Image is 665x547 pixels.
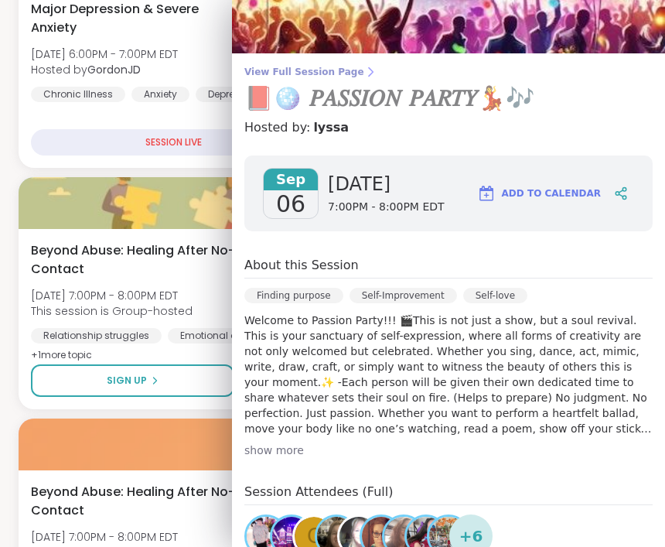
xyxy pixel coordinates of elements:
span: Beyond Abuse: Healing After No-Contact [31,241,246,279]
h4: Session Attendees (Full) [244,483,653,505]
div: Finding purpose [244,288,343,303]
span: This session is Group-hosted [31,303,193,319]
span: Sep [264,169,318,190]
a: lyssa [313,118,349,137]
span: [DATE] 7:00PM - 8:00PM EDT [31,288,193,303]
div: Chronic Illness [31,87,125,102]
p: Welcome to Passion Party!!! 🎬This is not just a show, but a soul revival. This is your sanctuary ... [244,313,653,436]
h4: Hosted by: [244,118,653,137]
h3: 📕🪩 𝑃𝐴𝑆𝑆𝐼𝑂𝑁 𝑃𝐴𝑅𝑇𝑌💃🎶 [244,84,653,112]
span: Beyond Abuse: Healing After No-Contact [31,483,246,520]
button: Add to Calendar [470,175,608,212]
div: Self-Improvement [350,288,457,303]
span: [DATE] [328,172,445,197]
span: 7:00PM - 8:00PM EDT [328,200,445,215]
button: Sign Up [31,364,234,397]
span: [DATE] 7:00PM - 8:00PM EDT [31,529,193,545]
div: SESSION LIVE [31,129,315,156]
a: View Full Session Page📕🪩 𝑃𝐴𝑆𝑆𝐼𝑂𝑁 𝑃𝐴𝑅𝑇𝑌💃🎶 [244,66,653,112]
div: Relationship struggles [31,328,162,344]
div: Self-love [463,288,527,303]
span: Add to Calendar [502,186,601,200]
span: 06 [276,190,305,218]
b: GordonJD [87,62,141,77]
div: show more [244,443,653,458]
span: Sign Up [107,374,147,388]
h4: About this Session [244,256,359,275]
span: View Full Session Page [244,66,653,78]
div: Depression [196,87,272,102]
img: ShareWell Logomark [477,184,496,203]
span: Hosted by [31,62,178,77]
span: [DATE] 6:00PM - 7:00PM EDT [31,46,178,62]
div: Anxiety [131,87,189,102]
div: Emotional abuse [168,328,273,344]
